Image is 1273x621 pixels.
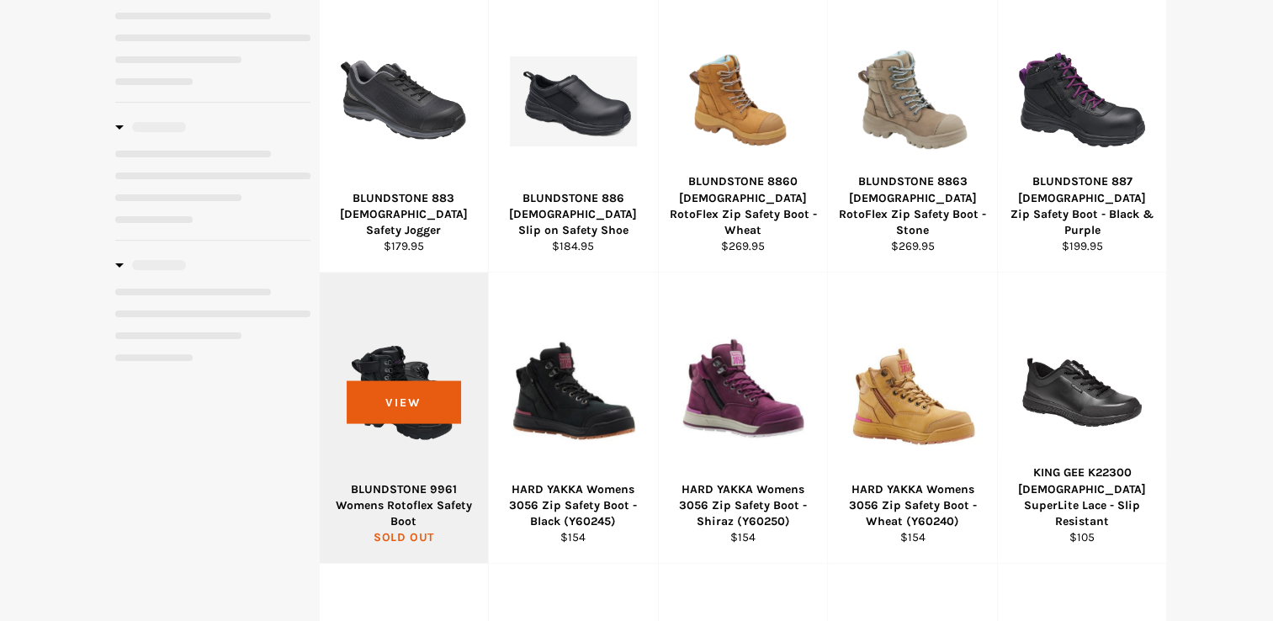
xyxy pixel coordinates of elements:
[1008,529,1156,545] div: $105
[839,529,987,545] div: $154
[839,238,987,254] div: $269.95
[1019,354,1146,430] img: KING GEE K22300 Ladies SuperLite Lace - Workin Gear
[1008,464,1156,529] div: KING GEE K22300 [DEMOGRAPHIC_DATA] SuperLite Lace - Slip Resistant
[330,238,478,254] div: $179.95
[500,529,648,545] div: $154
[849,39,976,164] img: BLUNDSTONE 8863 Ladies RotoFlex Zip Safety Boot - Stone - Workin' Gear
[827,273,997,564] a: Workin Gear - HARD YAKKA Womens 3056 Lace Zip Safety Boot - Wheat HARD YAKKA Womens 3056 Zip Safe...
[500,238,648,254] div: $184.95
[510,329,637,456] img: Workin Gear - HARD YAKKA Womens 3056 Zip Safety Boot - Black
[330,481,478,530] div: BLUNDSTONE 9961 Womens Rotoflex Safety Boot
[319,273,489,564] a: BLUNDSTONE 9961 Womens Rotoflex Safety Boot - Workin' Gear BLUNDSTONE 9961 Womens Rotoflex Safety...
[330,529,478,545] div: Sold Out
[658,273,828,564] a: Workin Gear - HARD YAKKA Womens 3056 Zip Safety Boot - Shiraz HARD YAKKA Womens 3056 Zip Safety B...
[330,190,478,239] div: BLUNDSTONE 883 [DEMOGRAPHIC_DATA] Safety Jogger
[997,273,1167,564] a: KING GEE K22300 Ladies SuperLite Lace - Workin Gear KING GEE K22300 [DEMOGRAPHIC_DATA] SuperLite ...
[669,173,817,238] div: BLUNDSTONE 8860 [DEMOGRAPHIC_DATA] RotoFlex Zip Safety Boot - Wheat
[500,190,648,239] div: BLUNDSTONE 886 [DEMOGRAPHIC_DATA] Slip on Safety Shoe
[510,56,637,146] img: BLUNDSTONE 886 Ladies Slip on Safety Shoe - Workin' Gear
[669,529,817,545] div: $154
[680,38,807,165] img: BLUNDSTONE 8860 Ladies RotoFlex Zip Safety Boot - Wheat - Workin' Gear
[1008,238,1156,254] div: $199.95
[1019,38,1146,165] img: BLUNDSTONE 887 Ladies Zip Safety Boot - Black & Purple
[839,481,987,530] div: HARD YAKKA Womens 3056 Zip Safety Boot - Wheat (Y60240)
[488,273,658,564] a: Workin Gear - HARD YAKKA Womens 3056 Zip Safety Boot - Black HARD YAKKA Womens 3056 Zip Safety Bo...
[669,481,817,530] div: HARD YAKKA Womens 3056 Zip Safety Boot - Shiraz (Y60250)
[849,329,976,456] img: Workin Gear - HARD YAKKA Womens 3056 Lace Zip Safety Boot - Wheat
[341,38,468,165] img: Workin Gear BLUNDSTONE 883 Ladies Safety Jogger
[347,381,460,424] span: View
[680,329,807,456] img: Workin Gear - HARD YAKKA Womens 3056 Zip Safety Boot - Shiraz
[500,481,648,530] div: HARD YAKKA Womens 3056 Zip Safety Boot - Black (Y60245)
[669,238,817,254] div: $269.95
[839,173,987,238] div: BLUNDSTONE 8863 [DEMOGRAPHIC_DATA] RotoFlex Zip Safety Boot - Stone
[1008,173,1156,238] div: BLUNDSTONE 887 [DEMOGRAPHIC_DATA] Zip Safety Boot - Black & Purple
